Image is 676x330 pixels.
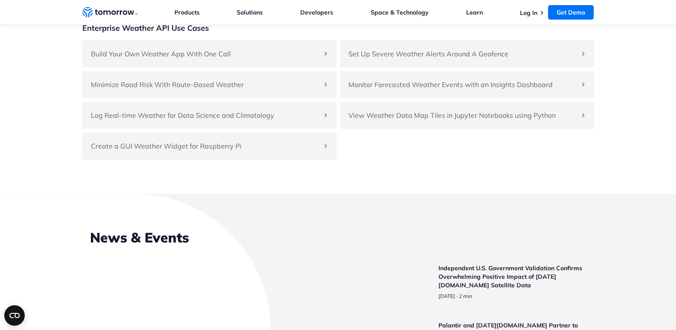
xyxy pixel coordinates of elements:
[82,71,337,98] div: Minimize Road Risk With Route-Based Weather
[348,79,577,90] h4: Monitor Forecasted Weather Events with an Insights Dashboard
[237,9,263,16] a: Solutions
[82,132,337,160] div: Create a GUI Weather Widget for Raspberry Pi
[456,293,458,300] span: ·
[82,40,337,67] div: Build Your Own Weather App With One Call
[340,40,594,67] div: Set Up Severe Weather Alerts Around A Geofence
[459,293,472,299] span: Estimated reading time
[91,141,319,151] h4: Create a GUI Weather Widget for Raspberry Pi
[91,110,319,120] h4: Log Real-time Weather for Data Science and Climatology
[82,102,337,129] div: Log Real-time Weather for Data Science and Climatology
[4,305,25,326] button: Open CMP widget
[348,110,577,120] h4: View Weather Data Map Tiles in Jupyter Notebooks using Python
[438,264,586,289] h3: Independent U.S. Government Validation Confirms Overwhelming Positive Impact of [DATE][DOMAIN_NAM...
[382,264,586,311] a: Read Independent U.S. Government Validation Confirms Overwhelming Positive Impact of Tomorrow.io ...
[438,293,455,299] span: publish date
[340,71,594,98] div: Monitor Forecasted Weather Events with an Insights Dashboard
[82,6,138,19] a: Home link
[91,79,319,90] h4: Minimize Road Risk With Route-Based Weather
[340,102,594,129] div: View Weather Data Map Tiles in Jupyter Notebooks using Python
[82,23,209,33] h3: Enterprise Weather API Use Cases
[91,49,319,59] h4: Build Your Own Weather App With One Call
[300,9,333,16] a: Developers
[371,9,429,16] a: Space & Technology
[348,49,577,59] h4: Set Up Severe Weather Alerts Around A Geofence
[174,9,200,16] a: Products
[466,9,483,16] a: Learn
[520,9,537,17] a: Log In
[90,228,586,247] h2: News & Events
[548,5,594,20] a: Get Demo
